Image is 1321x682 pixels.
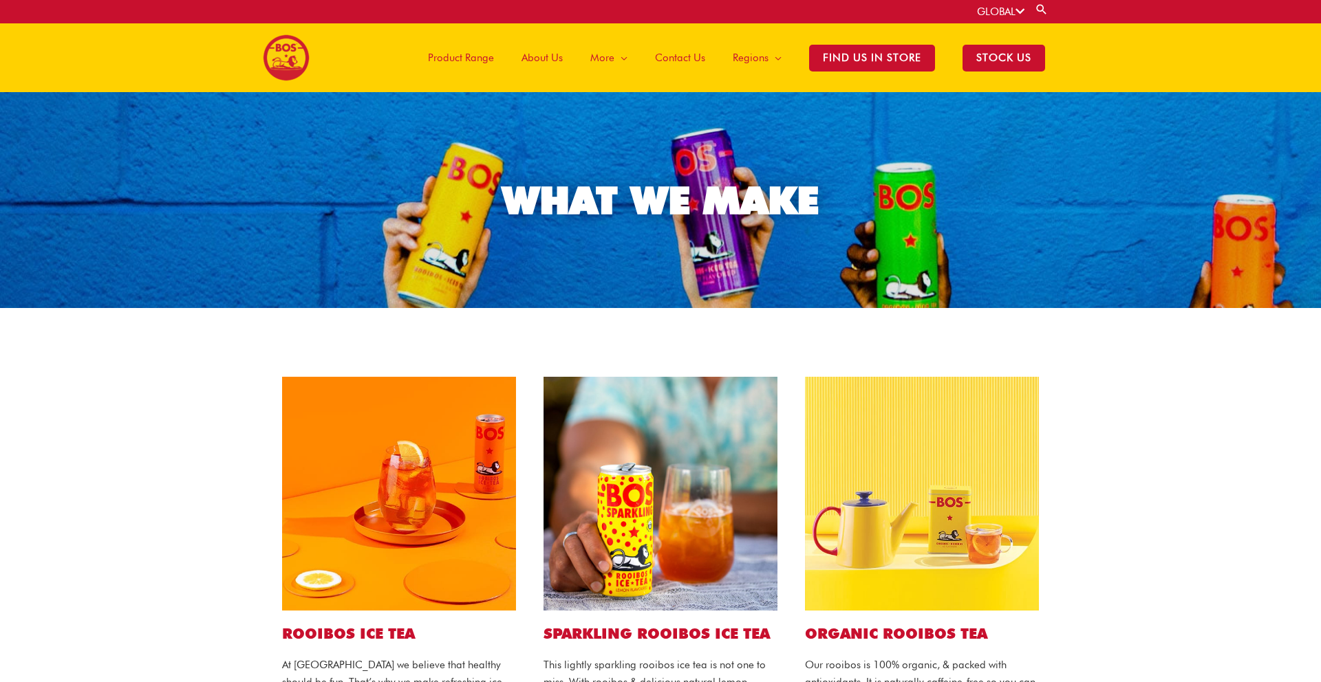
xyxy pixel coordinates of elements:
img: sparkling lemon [544,377,777,610]
div: WHAT WE MAKE [502,181,819,219]
nav: Site Navigation [404,23,1059,92]
span: Contact Us [655,37,705,78]
a: Product Range [414,23,508,92]
a: Find Us in Store [795,23,949,92]
h2: SPARKLING ROOIBOS ICE TEA [544,624,777,643]
a: Regions [719,23,795,92]
a: Contact Us [641,23,719,92]
span: Product Range [428,37,494,78]
a: STOCK US [949,23,1059,92]
img: BOS logo finals-200px [263,34,310,81]
span: Find Us in Store [809,45,935,71]
span: About Us [522,37,563,78]
img: peach [282,377,516,610]
img: hot-tea-2-copy [805,377,1039,610]
a: Search button [1035,3,1049,16]
a: GLOBAL [977,5,1024,18]
a: More [577,23,641,92]
a: About Us [508,23,577,92]
h2: ORGANIC ROOIBOS TEA [805,624,1039,643]
span: STOCK US [963,45,1045,71]
span: More [590,37,614,78]
h2: ROOIBOS ICE TEA [282,624,516,643]
span: Regions [733,37,769,78]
